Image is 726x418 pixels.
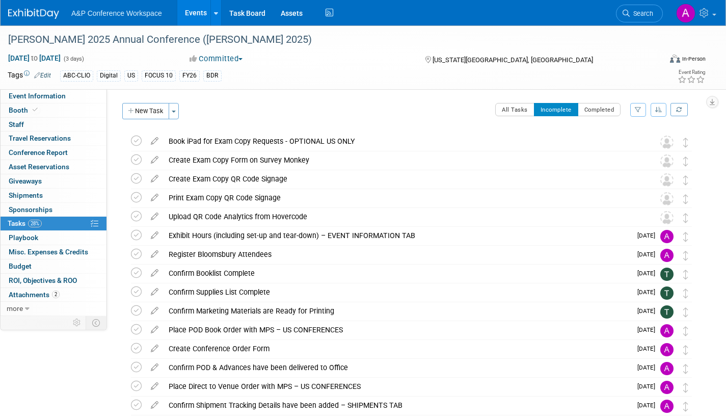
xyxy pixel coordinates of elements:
[660,230,674,243] img: Amanda Oney
[683,232,688,242] i: Move task
[164,283,631,301] div: Confirm Supplies List Complete
[637,402,660,409] span: [DATE]
[1,174,106,188] a: Giveaways
[164,378,631,395] div: Place Direct to Venue Order with MPS – US CONFERENCES
[86,316,107,329] td: Toggle Event Tabs
[203,70,222,81] div: BDR
[637,326,660,333] span: [DATE]
[146,155,164,165] a: edit
[637,251,660,258] span: [DATE]
[164,397,631,414] div: Confirm Shipment Tracking Details have been added – SHIPMENTS TAB
[164,246,631,263] div: Register Bloomsbury Attendees
[124,70,138,81] div: US
[1,103,106,117] a: Booth
[164,359,631,376] div: Confirm POD & Advances have been delivered to Office
[683,326,688,336] i: Move task
[683,402,688,411] i: Move task
[60,70,93,81] div: ABC-CLIO
[660,286,674,300] img: Taylor Thompson
[33,107,38,113] i: Booth reservation complete
[179,70,200,81] div: FY26
[683,213,688,223] i: Move task
[683,251,688,260] i: Move task
[68,316,86,329] td: Personalize Event Tab Strip
[660,362,674,375] img: Amanda Oney
[683,156,688,166] i: Move task
[146,193,164,202] a: edit
[146,344,164,353] a: edit
[602,53,706,68] div: Event Format
[578,103,621,116] button: Completed
[146,212,164,221] a: edit
[637,383,660,390] span: [DATE]
[683,194,688,204] i: Move task
[146,401,164,410] a: edit
[660,154,674,168] img: Unassigned
[146,306,164,316] a: edit
[9,92,66,100] span: Event Information
[9,248,88,256] span: Misc. Expenses & Credits
[146,174,164,184] a: edit
[1,245,106,259] a: Misc. Expenses & Credits
[97,70,121,81] div: Digital
[670,103,688,116] a: Refresh
[1,189,106,202] a: Shipments
[660,173,674,187] img: Unassigned
[1,217,106,230] a: Tasks28%
[186,54,247,64] button: Committed
[682,55,706,63] div: In-Person
[660,343,674,356] img: Amanda Oney
[678,70,705,75] div: Event Rating
[146,382,164,391] a: edit
[660,192,674,205] img: Unassigned
[9,191,43,199] span: Shipments
[164,151,640,169] div: Create Exam Copy Form on Survey Monkey
[1,132,106,145] a: Travel Reservations
[676,4,695,23] img: Amanda Oney
[683,364,688,374] i: Move task
[9,134,71,142] span: Travel Reservations
[164,227,631,244] div: Exhibit Hours (including set-up and tear-down) – EVENT INFORMATION TAB
[28,220,42,227] span: 28%
[1,203,106,217] a: Sponsorships
[164,321,631,338] div: Place POD Book Order with MPS – US CONFERENCES
[660,381,674,394] img: Amanda Oney
[660,211,674,224] img: Unassigned
[683,307,688,317] i: Move task
[63,56,84,62] span: (3 days)
[8,9,59,19] img: ExhibitDay
[683,138,688,147] i: Move task
[660,305,674,319] img: Taylor Thompson
[146,250,164,259] a: edit
[433,56,593,64] span: [US_STATE][GEOGRAPHIC_DATA], [GEOGRAPHIC_DATA]
[52,291,60,298] span: 2
[495,103,534,116] button: All Tasks
[164,133,640,150] div: Book iPad for Exam Copy Requests - OPTIONAL US ONLY
[146,137,164,146] a: edit
[660,268,674,281] img: Taylor Thompson
[7,304,23,312] span: more
[164,170,640,188] div: Create Exam Copy QR Code Signage
[142,70,176,81] div: FOCUS 10
[146,231,164,240] a: edit
[8,54,61,63] span: [DATE] [DATE]
[637,232,660,239] span: [DATE]
[8,70,51,82] td: Tags
[637,289,660,296] span: [DATE]
[534,103,578,116] button: Incomplete
[683,345,688,355] i: Move task
[630,10,653,17] span: Search
[164,340,631,357] div: Create Conference Order Form
[30,54,39,62] span: to
[1,89,106,103] a: Event Information
[660,324,674,337] img: Amanda Oney
[146,269,164,278] a: edit
[146,288,164,297] a: edit
[9,177,42,185] span: Giveaways
[1,288,106,302] a: Attachments2
[683,270,688,279] i: Move task
[1,259,106,273] a: Budget
[122,103,169,119] button: New Task
[683,383,688,393] i: Move task
[683,289,688,298] i: Move task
